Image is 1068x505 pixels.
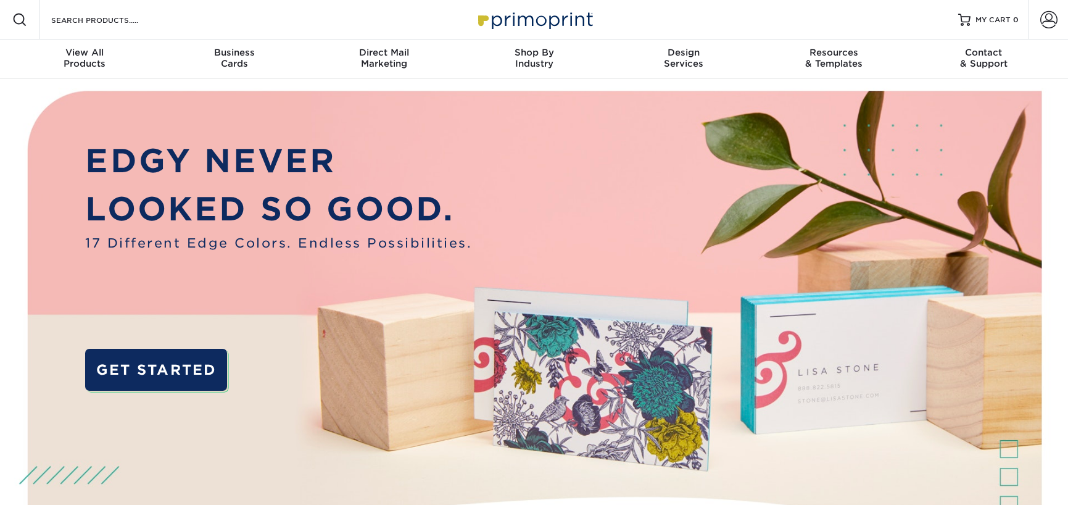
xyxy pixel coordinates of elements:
a: GET STARTED [85,349,226,391]
span: Design [609,47,759,58]
div: & Support [909,47,1059,69]
a: Contact& Support [909,40,1059,79]
div: Cards [159,47,309,69]
img: Primoprint [473,6,596,33]
div: Services [609,47,759,69]
a: Resources& Templates [759,40,909,79]
a: View AllProducts [10,40,160,79]
span: View All [10,47,160,58]
span: MY CART [975,15,1011,25]
div: & Templates [759,47,909,69]
p: EDGY NEVER [85,137,472,185]
span: Direct Mail [309,47,459,58]
div: Products [10,47,160,69]
p: LOOKED SO GOOD. [85,185,472,233]
a: Direct MailMarketing [309,40,459,79]
input: SEARCH PRODUCTS..... [50,12,170,27]
div: Marketing [309,47,459,69]
span: Resources [759,47,909,58]
span: 0 [1013,15,1019,24]
span: Business [159,47,309,58]
span: 17 Different Edge Colors. Endless Possibilities. [85,233,472,252]
a: Shop ByIndustry [459,40,609,79]
span: Shop By [459,47,609,58]
div: Industry [459,47,609,69]
span: Contact [909,47,1059,58]
a: BusinessCards [159,40,309,79]
a: DesignServices [609,40,759,79]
